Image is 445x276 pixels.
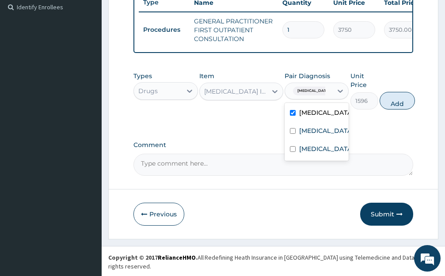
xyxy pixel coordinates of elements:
[299,126,353,135] label: [MEDICAL_DATA]
[51,82,122,171] span: We're online!
[16,44,36,66] img: d_794563401_company_1708531726252_794563401
[108,253,198,261] strong: Copyright © 2017 .
[158,253,196,261] a: RelianceHMO
[4,183,168,214] textarea: Type your message and hit 'Enter'
[139,22,190,38] td: Procedures
[145,4,166,26] div: Minimize live chat window
[138,87,158,95] div: Drugs
[293,87,335,95] span: [MEDICAL_DATA]
[133,72,152,80] label: Types
[205,253,438,262] div: Redefining Heath Insurance in [GEOGRAPHIC_DATA] using Telemedicine and Data Science!
[133,141,413,149] label: Comment
[380,92,415,110] button: Add
[299,108,353,117] label: [MEDICAL_DATA]
[190,12,278,48] td: GENERAL PRACTITIONER FIRST OUTPATIENT CONSULTATION
[133,203,184,226] button: Previous
[299,144,353,153] label: [MEDICAL_DATA]
[360,203,413,226] button: Submit
[46,49,148,61] div: Chat with us now
[199,72,214,80] label: Item
[204,87,268,96] div: [MEDICAL_DATA] INJECTION [DOMAIN_NAME] - (60MG)
[285,72,330,80] label: Pair Diagnosis
[350,72,378,89] label: Unit Price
